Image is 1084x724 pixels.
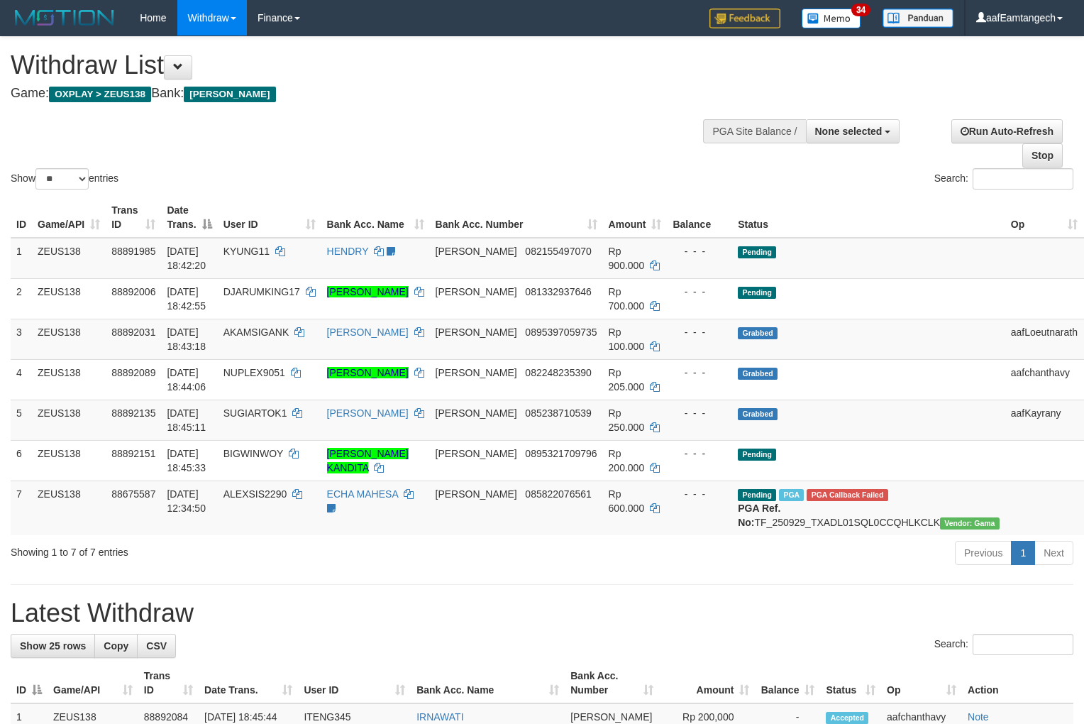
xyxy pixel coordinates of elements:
[673,406,726,420] div: - - -
[11,51,709,79] h1: Withdraw List
[327,286,409,297] a: [PERSON_NAME]
[436,407,517,419] span: [PERSON_NAME]
[738,449,776,461] span: Pending
[223,327,289,338] span: AKAMSIGANK
[111,327,155,338] span: 88892031
[327,488,398,500] a: ECHA MAHESA
[223,407,287,419] span: SUGIARTOK1
[184,87,275,102] span: [PERSON_NAME]
[1034,541,1073,565] a: Next
[20,640,86,652] span: Show 25 rows
[11,440,32,481] td: 6
[738,489,776,501] span: Pending
[802,9,861,28] img: Button%20Memo.svg
[525,367,591,378] span: Copy 082248235390 to clipboard
[32,440,106,481] td: ZEUS138
[738,368,778,380] span: Grabbed
[755,663,820,703] th: Balance: activate to sort column ascending
[11,168,118,190] label: Show entries
[881,663,962,703] th: Op: activate to sort column ascending
[955,541,1012,565] a: Previous
[436,246,517,257] span: [PERSON_NAME]
[738,408,778,420] span: Grabbed
[820,663,881,703] th: Status: activate to sort column ascending
[525,407,591,419] span: Copy 085238710539 to clipboard
[1005,319,1083,359] td: aafLoeutnarath
[111,367,155,378] span: 88892089
[11,599,1073,627] h1: Latest Withdraw
[1022,143,1063,168] a: Stop
[11,539,441,559] div: Showing 1 to 7 of 7 entries
[430,197,603,238] th: Bank Acc. Number: activate to sort column ascending
[603,197,668,238] th: Amount: activate to sort column ascending
[570,711,652,723] span: [PERSON_NAME]
[411,663,565,703] th: Bank Acc. Name: activate to sort column ascending
[673,244,726,258] div: - - -
[327,327,409,338] a: [PERSON_NAME]
[609,246,645,271] span: Rp 900.000
[851,4,870,16] span: 34
[35,168,89,190] select: Showentries
[673,366,726,380] div: - - -
[32,359,106,400] td: ZEUS138
[807,489,887,501] span: PGA Error
[111,286,155,297] span: 88892006
[223,246,270,257] span: KYUNG11
[609,286,645,312] span: Rp 700.000
[11,238,32,279] td: 1
[11,7,118,28] img: MOTION_logo.png
[667,197,732,238] th: Balance
[436,367,517,378] span: [PERSON_NAME]
[436,327,517,338] span: [PERSON_NAME]
[416,711,463,723] a: IRNAWATI
[137,634,176,658] a: CSV
[11,400,32,440] td: 5
[673,325,726,339] div: - - -
[973,168,1073,190] input: Search:
[94,634,138,658] a: Copy
[951,119,1063,143] a: Run Auto-Refresh
[779,489,804,501] span: Marked by aafpengsreynich
[49,87,151,102] span: OXPLAY > ZEUS138
[609,327,645,352] span: Rp 100.000
[32,481,106,535] td: ZEUS138
[709,9,780,28] img: Feedback.jpg
[11,87,709,101] h4: Game: Bank:
[436,488,517,500] span: [PERSON_NAME]
[883,9,953,28] img: panduan.png
[111,448,155,459] span: 88892151
[11,634,95,658] a: Show 25 rows
[11,481,32,535] td: 7
[223,286,300,297] span: DJARUMKING17
[167,286,206,312] span: [DATE] 18:42:55
[327,367,409,378] a: [PERSON_NAME]
[815,126,883,137] span: None selected
[111,407,155,419] span: 88892135
[111,246,155,257] span: 88891985
[223,488,287,500] span: ALEXSIS2290
[565,663,659,703] th: Bank Acc. Number: activate to sort column ascending
[1005,400,1083,440] td: aafKayrany
[106,197,161,238] th: Trans ID: activate to sort column ascending
[609,488,645,514] span: Rp 600.000
[940,517,1000,530] span: Vendor URL: https://trx31.1velocity.biz
[703,119,805,143] div: PGA Site Balance /
[321,197,430,238] th: Bank Acc. Name: activate to sort column ascending
[609,448,645,473] span: Rp 200.000
[223,367,285,378] span: NUPLEX9051
[732,481,1005,535] td: TF_250929_TXADL01SQL0CCQHLKCLK
[525,488,591,500] span: Copy 085822076561 to clipboard
[11,359,32,400] td: 4
[111,488,155,500] span: 88675587
[673,487,726,501] div: - - -
[738,287,776,299] span: Pending
[968,711,989,723] a: Note
[327,246,369,257] a: HENDRY
[436,286,517,297] span: [PERSON_NAME]
[32,400,106,440] td: ZEUS138
[167,367,206,393] span: [DATE] 18:44:06
[732,197,1005,238] th: Status
[32,278,106,319] td: ZEUS138
[525,448,597,459] span: Copy 0895321709796 to clipboard
[32,319,106,359] td: ZEUS138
